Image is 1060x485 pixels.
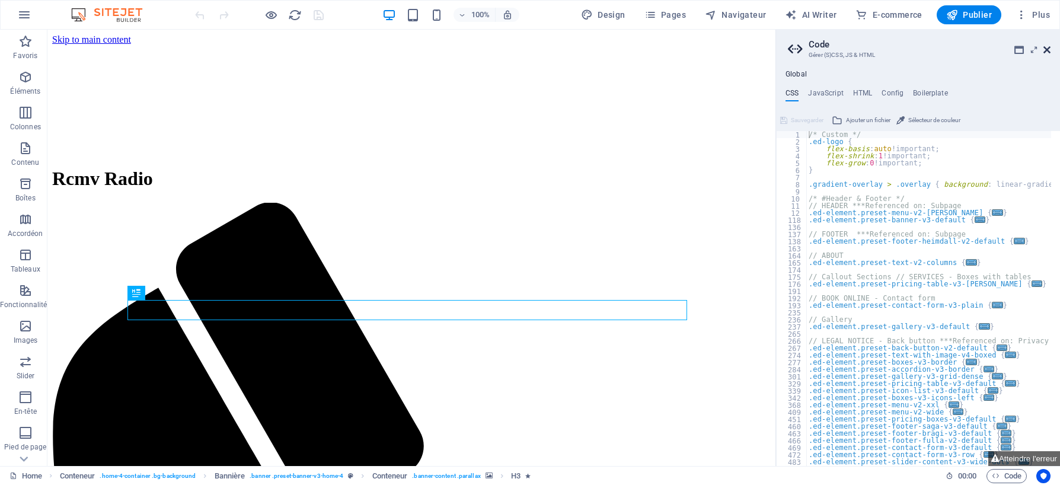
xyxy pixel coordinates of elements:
img: Editor Logo [68,8,157,22]
a: Skip to main content [5,5,84,15]
div: 9 [777,188,807,195]
span: ... [1001,437,1011,443]
span: AI Writer [785,9,836,21]
div: 174 [777,266,807,273]
span: 00 00 [958,469,976,483]
div: 274 [777,352,807,359]
div: 235 [777,309,807,316]
h2: Code [809,39,1051,50]
span: ... [992,302,1003,308]
span: ... [1001,444,1011,451]
p: Boîtes [15,193,36,203]
h4: HTML [853,89,873,102]
span: ... [997,344,1007,351]
div: Design (Ctrl+Alt+Y) [576,5,630,24]
span: . banner-content .parallax [412,469,480,483]
div: 368 [777,401,807,409]
span: ... [1005,380,1016,387]
div: 7 [777,174,807,181]
div: 176 [777,280,807,288]
div: 237 [777,323,807,330]
i: Cet élément contient un arrière-plan. [486,473,493,479]
div: 191 [777,288,807,295]
div: 1 [777,131,807,138]
button: Sélecteur de couleur [895,113,962,127]
h4: Boilerplate [913,89,948,102]
div: 409 [777,409,807,416]
span: ... [992,209,1003,216]
div: 4 [777,152,807,159]
div: 451 [777,416,807,423]
div: 192 [777,295,807,302]
p: Images [14,336,38,345]
span: E-commerce [855,9,922,21]
span: ... [984,451,994,458]
p: Contenu [11,158,39,167]
span: Ajouter un fichier [846,113,890,127]
div: 165 [777,259,807,266]
a: Cliquez pour annuler la sélection. Double-cliquez pour ouvrir Pages. [9,469,42,483]
button: Atteindre l'erreur [988,451,1060,466]
p: Slider [17,371,35,381]
i: Cet élément contient une animation. [525,473,531,479]
span: ... [984,366,994,372]
p: Colonnes [10,122,41,132]
button: Ajouter un fichier [830,113,892,127]
div: 163 [777,245,807,252]
h3: Gérer (S)CSS, JS & HTML [809,50,1027,60]
div: 329 [777,380,807,387]
div: 8 [777,181,807,188]
div: 342 [777,394,807,401]
div: 483 [777,458,807,465]
button: AI Writer [780,5,841,24]
div: 175 [777,273,807,280]
button: Plus [1011,5,1055,24]
button: Design [576,5,630,24]
div: 236 [777,316,807,323]
div: 12 [777,209,807,216]
div: 3 [777,145,807,152]
h4: CSS [786,89,799,102]
h4: Config [882,89,903,102]
p: Tableaux [11,264,40,274]
span: Cliquez pour sélectionner. Double-cliquez pour modifier. [372,469,408,483]
p: Favoris [13,51,37,60]
div: 5 [777,159,807,167]
span: Cliquez pour sélectionner. Double-cliquez pour modifier. [511,469,521,483]
span: Cliquez pour sélectionner. Double-cliquez pour modifier. [60,469,95,483]
div: 267 [777,344,807,352]
div: 10 [777,195,807,202]
span: ... [988,387,998,394]
div: 164 [777,252,807,259]
span: ... [997,423,1007,429]
span: Navigateur [705,9,766,21]
span: Pages [644,9,686,21]
span: Cliquez pour sélectionner. Double-cliquez pour modifier. [215,469,245,483]
div: 469 [777,444,807,451]
h6: Durée de la session [946,469,977,483]
span: ... [953,409,963,415]
p: Éléments [10,87,40,96]
div: 463 [777,430,807,437]
div: 339 [777,387,807,394]
p: En-tête [14,407,37,416]
button: Pages [640,5,691,24]
div: 472 [777,451,807,458]
span: ... [1032,280,1042,287]
h4: JavaScript [808,89,843,102]
span: ... [975,216,985,223]
div: 284 [777,366,807,373]
span: ... [1005,352,1016,358]
span: ... [966,359,977,365]
h6: 100% [471,8,490,22]
span: ... [966,259,977,266]
button: Navigateur [700,5,771,24]
div: 11 [777,202,807,209]
span: Design [581,9,625,21]
button: Usercentrics [1036,469,1051,483]
div: 277 [777,359,807,366]
div: 136 [777,224,807,231]
button: Code [986,469,1027,483]
div: 266 [777,337,807,344]
div: 2 [777,138,807,145]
